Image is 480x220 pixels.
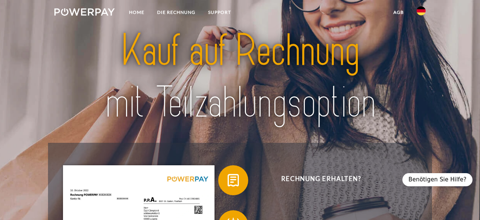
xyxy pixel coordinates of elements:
[202,6,237,19] a: SUPPORT
[54,8,115,16] img: logo-powerpay-white.svg
[151,6,202,19] a: DIE RECHNUNG
[73,22,408,131] img: title-powerpay_de.svg
[387,6,410,19] a: agb
[224,171,243,190] img: qb_bill.svg
[123,6,151,19] a: Home
[402,173,472,186] div: Benötigen Sie Hilfe?
[218,165,413,195] button: Rechnung erhalten?
[229,165,413,195] span: Rechnung erhalten?
[417,6,426,15] img: de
